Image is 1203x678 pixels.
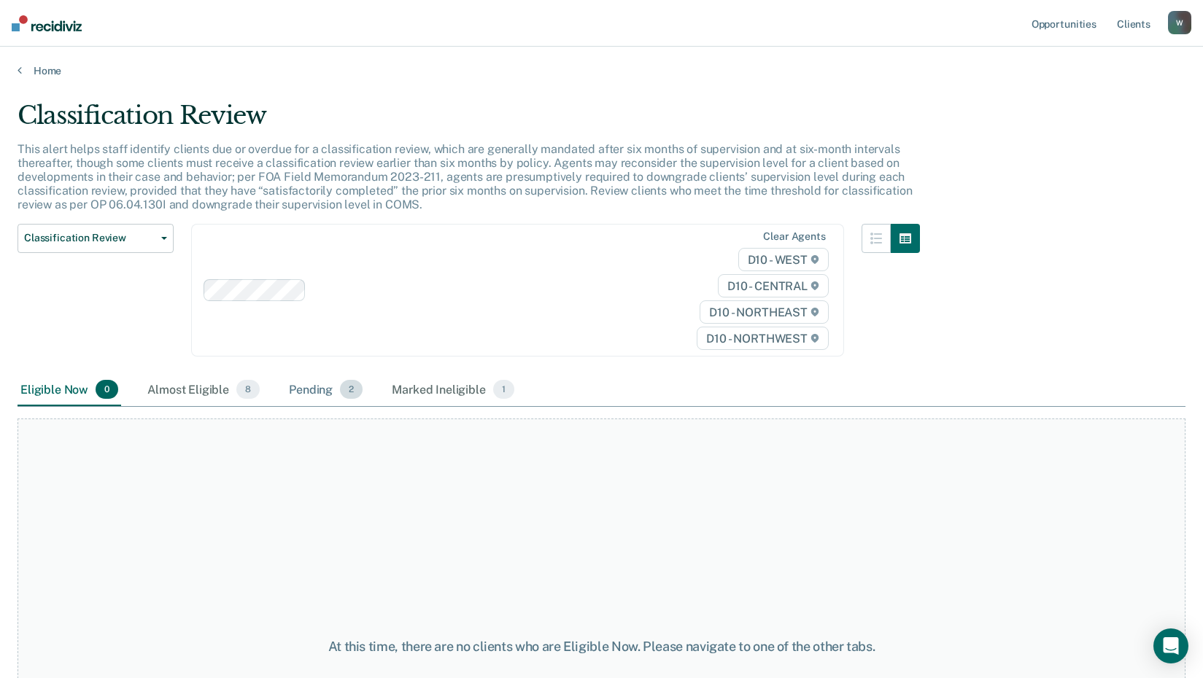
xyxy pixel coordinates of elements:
[144,374,263,406] div: Almost Eligible8
[718,274,829,297] span: D10 - CENTRAL
[389,374,517,406] div: Marked Ineligible1
[18,224,174,253] button: Classification Review
[18,101,920,142] div: Classification Review
[1168,11,1191,34] button: W
[18,374,121,406] div: Eligible Now0
[697,327,828,350] span: D10 - NORTHWEST
[700,300,828,324] span: D10 - NORTHEAST
[12,15,82,31] img: Recidiviz
[1153,628,1188,663] div: Open Intercom Messenger
[763,230,825,243] div: Clear agents
[493,380,514,399] span: 1
[340,380,363,399] span: 2
[286,374,365,406] div: Pending2
[96,380,118,399] span: 0
[18,142,912,212] p: This alert helps staff identify clients due or overdue for a classification review, which are gen...
[738,248,829,271] span: D10 - WEST
[310,639,894,655] div: At this time, there are no clients who are Eligible Now. Please navigate to one of the other tabs.
[18,64,1185,77] a: Home
[236,380,260,399] span: 8
[24,232,155,244] span: Classification Review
